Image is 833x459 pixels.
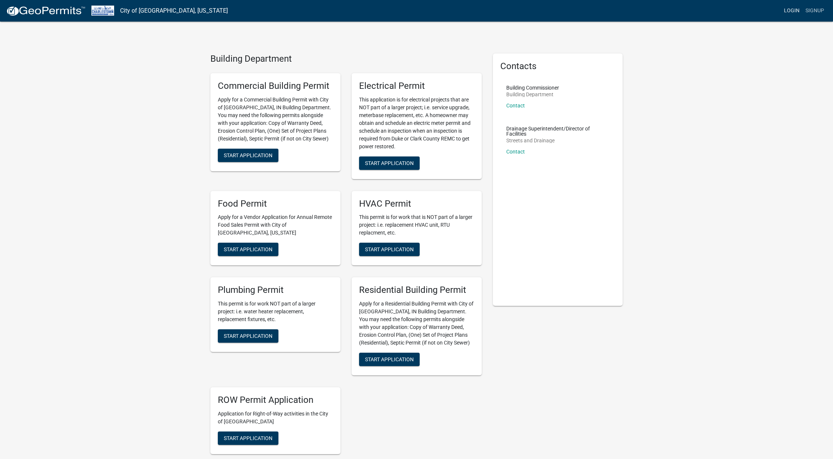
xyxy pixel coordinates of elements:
[506,103,525,109] a: Contact
[218,96,333,143] p: Apply for a Commercial Building Permit with City of [GEOGRAPHIC_DATA], IN Building Department. Yo...
[359,156,420,170] button: Start Application
[781,4,803,18] a: Login
[506,92,559,97] p: Building Department
[218,81,333,91] h5: Commercial Building Permit
[359,96,474,151] p: This application is for electrical projects that are NOT part of a larger project; i.e. service u...
[224,333,272,339] span: Start Application
[218,431,278,445] button: Start Application
[359,300,474,347] p: Apply for a Residential Building Permit with City of [GEOGRAPHIC_DATA], IN Building Department. Y...
[218,329,278,343] button: Start Application
[359,353,420,366] button: Start Application
[365,160,414,166] span: Start Application
[500,61,616,72] h5: Contacts
[365,356,414,362] span: Start Application
[506,126,610,136] p: Drainage Superintendent/Director of Facilities
[359,285,474,295] h5: Residential Building Permit
[218,149,278,162] button: Start Application
[210,54,482,64] h4: Building Department
[359,213,474,237] p: This permit is for work that is NOT part of a larger project: i.e. replacement HVAC unit, RTU rep...
[218,395,333,405] h5: ROW Permit Application
[359,198,474,209] h5: HVAC Permit
[224,435,272,441] span: Start Application
[218,198,333,209] h5: Food Permit
[506,85,559,90] p: Building Commissioner
[218,300,333,323] p: This permit is for work NOT part of a larger project: i.e. water heater replacement, replacement ...
[91,6,114,16] img: City of Charlestown, Indiana
[218,243,278,256] button: Start Application
[506,149,525,155] a: Contact
[120,4,228,17] a: City of [GEOGRAPHIC_DATA], [US_STATE]
[359,243,420,256] button: Start Application
[224,246,272,252] span: Start Application
[218,410,333,426] p: Application for Right-of-Way activities in the City of [GEOGRAPHIC_DATA]
[224,152,272,158] span: Start Application
[359,81,474,91] h5: Electrical Permit
[506,138,610,143] p: Streets and Drainage
[365,246,414,252] span: Start Application
[218,213,333,237] p: Apply for a Vendor Application for Annual Remote Food Sales Permit with City of [GEOGRAPHIC_DATA]...
[803,4,827,18] a: Signup
[218,285,333,295] h5: Plumbing Permit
